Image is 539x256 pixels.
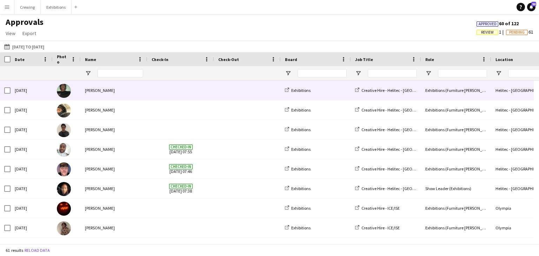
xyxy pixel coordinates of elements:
div: [DATE] [11,179,53,198]
div: Exhibitions (Furniture [PERSON_NAME]) [421,159,491,178]
button: Open Filter Menu [85,70,91,76]
div: [DATE] [11,140,53,159]
button: [DATE] to [DATE] [3,42,46,51]
span: Checked-in [169,144,193,150]
span: Review [481,30,494,35]
button: Exhibitions [41,0,72,14]
a: Exhibitions [285,88,311,93]
button: Crewing [14,0,41,14]
span: Creative Hire - Helitec - [GEOGRAPHIC_DATA] [361,166,441,171]
div: [PERSON_NAME] [81,179,147,198]
span: Creative Hire - Helitec - [GEOGRAPHIC_DATA] [361,107,441,113]
span: Check-In [152,57,168,62]
div: Exhibitions (Furniture [PERSON_NAME]) [421,120,491,139]
a: Exhibitions [285,225,311,230]
div: [DATE] [11,120,53,139]
span: View [6,30,15,36]
input: Job Title Filter Input [368,69,417,78]
img: Malachi Zaha [57,123,71,137]
button: Reload data [23,247,51,254]
div: [DATE] [11,81,53,100]
span: Creative Hire - ICE/ISE [361,225,400,230]
a: Creative Hire - ICE/ISE [355,206,400,211]
span: Exhibitions [291,147,311,152]
span: Export [22,30,36,36]
div: Exhibitions (Furniture [PERSON_NAME]) [421,100,491,120]
a: 90 [527,3,535,11]
span: Date [15,57,25,62]
img: Shane Atkinson [57,202,71,216]
button: Open Filter Menu [285,70,291,76]
button: Open Filter Menu [495,70,502,76]
span: Creative Hire - Helitec - [GEOGRAPHIC_DATA] [361,127,441,132]
span: Exhibitions [291,127,311,132]
span: Location [495,57,513,62]
img: Andrew Babalola [57,221,71,235]
span: 60 of 122 [477,20,519,27]
span: Exhibitions [291,88,311,93]
div: [DATE] [11,198,53,218]
input: Name Filter Input [98,69,143,78]
div: Exhibitions (Furniture [PERSON_NAME]) [421,81,491,100]
div: Show Leader (Exhibitions) [421,179,491,198]
a: Creative Hire - ICE/ISE [355,225,400,230]
img: Olanrewaju Olaluwoye [57,143,71,157]
a: Exhibitions [285,206,311,211]
button: Open Filter Menu [355,70,361,76]
div: [PERSON_NAME] [81,218,147,237]
span: Creative Hire - Helitec - [GEOGRAPHIC_DATA] [361,147,441,152]
img: Troy Smart [57,182,71,196]
div: Exhibitions (Furniture [PERSON_NAME]) [421,198,491,218]
span: [DATE] 07:46 [152,159,210,178]
img: David Akano-Kouame [57,84,71,98]
span: Creative Hire - Helitec - [GEOGRAPHIC_DATA] [361,186,441,191]
span: Job Title [355,57,373,62]
div: [PERSON_NAME] [81,140,147,159]
span: Photo [57,54,68,65]
span: [DATE] 07:38 [152,179,210,198]
a: Creative Hire - Helitec - [GEOGRAPHIC_DATA] [355,186,441,191]
div: [DATE] [11,218,53,237]
div: [PERSON_NAME] [81,159,147,178]
input: Board Filter Input [298,69,347,78]
a: Exhibitions [285,107,311,113]
img: Daniel Jones-Bennett [57,103,71,117]
div: [DATE] [11,100,53,120]
span: 1 [477,29,506,35]
span: Checked-in [169,184,193,189]
span: Creative Hire - Helitec - [GEOGRAPHIC_DATA] [361,88,441,93]
span: Exhibitions [291,206,311,211]
span: Pending [509,30,525,35]
span: Board [285,57,297,62]
input: Role Filter Input [438,69,487,78]
div: Exhibitions (Furniture [PERSON_NAME]) [421,140,491,159]
span: [DATE] 07:55 [152,140,210,159]
div: [PERSON_NAME] [81,81,147,100]
span: Checked-in [169,164,193,169]
span: Check-Out [218,57,239,62]
span: 61 [506,29,533,35]
a: Creative Hire - Helitec - [GEOGRAPHIC_DATA] [355,166,441,171]
span: Exhibitions [291,166,311,171]
a: Creative Hire - Helitec - [GEOGRAPHIC_DATA] [355,88,441,93]
a: Exhibitions [285,147,311,152]
span: 90 [531,2,536,6]
a: View [3,29,18,38]
a: Exhibitions [285,186,311,191]
a: Creative Hire - Helitec - [GEOGRAPHIC_DATA] [355,147,441,152]
span: Exhibitions [291,225,311,230]
span: Exhibitions [291,186,311,191]
div: [PERSON_NAME] [81,198,147,218]
div: [PERSON_NAME] [81,120,147,139]
a: Creative Hire - Helitec - [GEOGRAPHIC_DATA] [355,127,441,132]
img: Jake Talbott [57,162,71,176]
a: Export [20,29,39,38]
div: [PERSON_NAME] [81,100,147,120]
div: [DATE] [11,159,53,178]
span: Exhibitions [291,107,311,113]
a: Exhibitions [285,166,311,171]
a: Creative Hire - Helitec - [GEOGRAPHIC_DATA] [355,107,441,113]
span: Creative Hire - ICE/ISE [361,206,400,211]
button: Open Filter Menu [425,70,432,76]
span: Approved [479,22,497,26]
